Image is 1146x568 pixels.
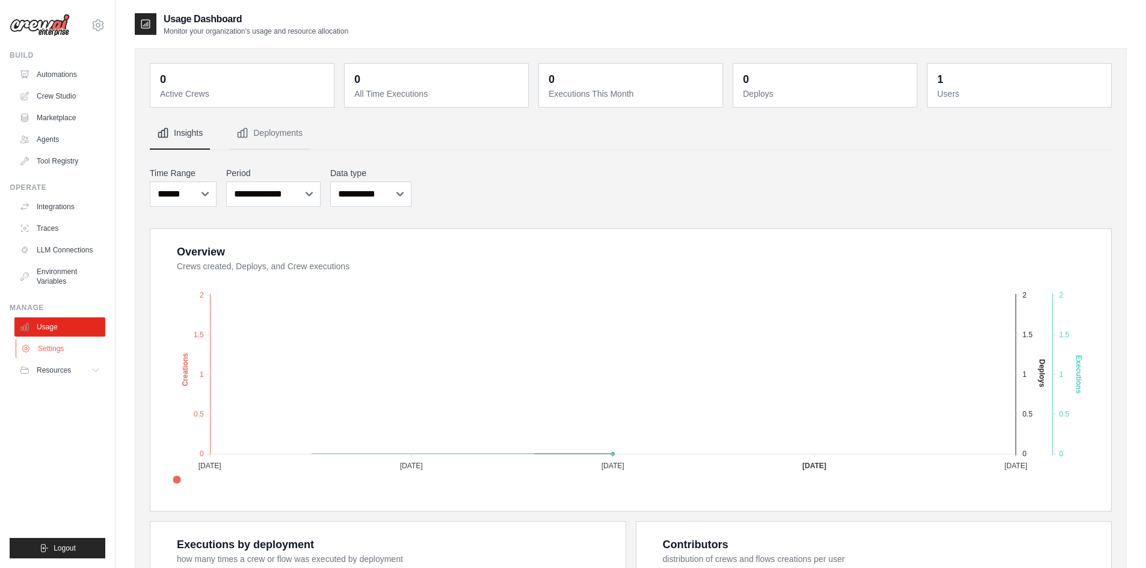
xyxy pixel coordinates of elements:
[602,462,624,470] tspan: [DATE]
[150,117,1112,150] nav: Tabs
[1038,359,1046,387] text: Deploys
[1005,462,1027,470] tspan: [DATE]
[400,462,423,470] tspan: [DATE]
[177,260,1097,272] dt: Crews created, Deploys, and Crew executions
[1023,291,1027,299] tspan: 2
[177,243,225,260] div: Overview
[160,88,327,100] dt: Active Crews
[200,291,204,299] tspan: 2
[10,303,105,313] div: Manage
[14,240,105,260] a: LLM Connections
[14,197,105,216] a: Integrations
[10,183,105,192] div: Operate
[16,339,106,358] a: Settings
[14,219,105,238] a: Traces
[164,26,348,36] p: Monitor your organization's usage and resource allocation
[10,50,105,60] div: Build
[10,14,70,37] img: Logo
[1023,450,1027,458] tspan: 0
[330,167,411,179] label: Data type
[194,331,204,339] tspan: 1.5
[164,12,348,26] h2: Usage Dashboard
[663,536,729,553] div: Contributors
[14,151,105,171] a: Tool Registry
[1074,355,1083,394] text: Executions
[549,71,555,88] div: 0
[54,543,76,553] span: Logout
[14,108,105,127] a: Marketplace
[14,65,105,84] a: Automations
[199,462,221,470] tspan: [DATE]
[160,71,166,88] div: 0
[1059,410,1070,418] tspan: 0.5
[743,71,749,88] div: 0
[14,130,105,149] a: Agents
[10,538,105,558] button: Logout
[229,117,310,150] button: Deployments
[177,553,611,565] dt: how many times a crew or flow was executed by deployment
[14,361,105,380] button: Resources
[150,117,210,150] button: Insights
[200,450,204,458] tspan: 0
[354,71,360,88] div: 0
[803,462,827,470] tspan: [DATE]
[150,167,217,179] label: Time Range
[37,365,71,375] span: Resources
[743,88,910,100] dt: Deploys
[549,88,715,100] dt: Executions This Month
[937,71,943,88] div: 1
[1059,291,1064,299] tspan: 2
[1023,410,1033,418] tspan: 0.5
[200,370,204,379] tspan: 1
[1059,450,1064,458] tspan: 0
[181,353,189,386] text: Creations
[14,262,105,291] a: Environment Variables
[663,553,1097,565] dt: distribution of crews and flows creations per user
[1059,370,1064,379] tspan: 1
[1059,331,1070,339] tspan: 1.5
[194,410,204,418] tspan: 0.5
[1023,331,1033,339] tspan: 1.5
[937,88,1104,100] dt: Users
[226,167,321,179] label: Period
[1023,370,1027,379] tspan: 1
[14,87,105,106] a: Crew Studio
[14,317,105,337] a: Usage
[177,536,314,553] div: Executions by deployment
[354,88,521,100] dt: All Time Executions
